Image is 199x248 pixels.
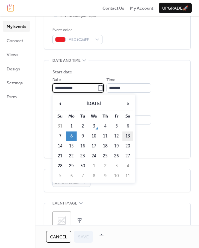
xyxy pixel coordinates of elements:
td: 3 [111,161,122,171]
span: #ED1C24FF [68,37,92,43]
td: 26 [111,151,122,161]
span: Upgrade 🚀 [162,5,188,12]
td: 30 [77,161,88,171]
th: Th [100,112,110,121]
td: 1 [66,122,77,131]
td: 10 [89,131,99,141]
span: ‹ [55,97,65,110]
button: Cancel [46,231,71,243]
div: Event color [52,27,101,34]
a: My Events [3,21,30,32]
td: 28 [55,161,65,171]
td: 8 [66,131,77,141]
td: 5 [55,171,65,181]
th: Mo [66,112,77,121]
td: 2 [100,161,110,171]
span: Views [7,51,18,58]
td: 8 [89,171,99,181]
img: logo [7,4,14,12]
span: Contact Us [102,5,124,12]
td: 20 [122,141,133,151]
td: 11 [100,131,110,141]
th: Sa [122,112,133,121]
a: Design [3,63,30,74]
td: 6 [66,171,77,181]
th: We [89,112,99,121]
td: 10 [111,171,122,181]
button: Upgrade🚀 [159,3,192,13]
th: Su [55,112,65,121]
td: 27 [122,151,133,161]
th: Tu [77,112,88,121]
span: Settings [7,80,23,86]
td: 15 [66,141,77,151]
td: 23 [77,151,88,161]
span: Date [52,77,61,83]
td: 3 [89,122,99,131]
th: Fr [111,112,122,121]
a: Form [3,91,30,102]
td: 31 [55,122,65,131]
td: 9 [100,171,110,181]
td: 29 [66,161,77,171]
td: 5 [111,122,122,131]
td: 11 [122,171,133,181]
span: Design [7,66,20,72]
span: My Events [7,23,26,30]
span: › [123,97,133,110]
td: 16 [77,141,88,151]
td: 6 [122,122,133,131]
a: My Account [130,5,153,11]
td: 22 [66,151,77,161]
span: My Account [130,5,153,12]
span: Event image [52,200,77,207]
td: 1 [89,161,99,171]
div: ; [52,211,71,230]
div: Start date [52,69,72,75]
td: 24 [89,151,99,161]
a: Settings [3,77,30,88]
td: 21 [55,151,65,161]
a: Views [3,49,30,60]
span: Date and time [52,57,81,64]
td: 7 [77,171,88,181]
td: 14 [55,141,65,151]
a: Contact Us [102,5,124,11]
span: Connect [7,38,23,44]
td: 7 [55,131,65,141]
td: 4 [122,161,133,171]
a: Connect [3,35,30,46]
td: 25 [100,151,110,161]
td: 19 [111,141,122,151]
span: Link to Google Maps [60,13,96,19]
td: 12 [111,131,122,141]
td: 2 [77,122,88,131]
span: Cancel [50,234,67,240]
td: 17 [89,141,99,151]
td: 9 [77,131,88,141]
th: [DATE] [66,97,122,111]
td: 4 [100,122,110,131]
td: 18 [100,141,110,151]
td: 13 [122,131,133,141]
span: Time [106,77,115,83]
span: Form [7,94,17,100]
